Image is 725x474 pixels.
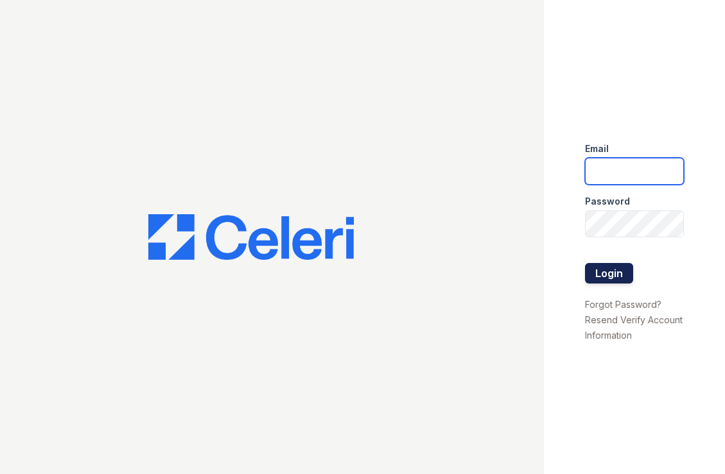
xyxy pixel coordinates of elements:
img: CE_Logo_Blue-a8612792a0a2168367f1c8372b55b34899dd931a85d93a1a3d3e32e68fde9ad4.png [148,214,354,260]
a: Forgot Password? [585,299,661,310]
a: Resend Verify Account Information [585,314,683,341]
label: Password [585,195,630,208]
label: Email [585,142,609,155]
button: Login [585,263,633,284]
